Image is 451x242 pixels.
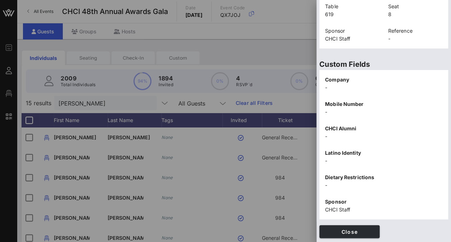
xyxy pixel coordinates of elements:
p: Seat [388,3,443,10]
p: CHCI Staff [325,35,380,43]
p: 8 [388,10,443,18]
p: Company [325,76,442,84]
p: Dietary Restrictions [325,173,442,181]
button: Close [319,225,380,238]
span: Close [325,229,374,235]
p: - [325,84,442,92]
p: Latino Identity [325,149,442,157]
p: Custom Fields [319,59,448,70]
p: CHCI Alumni [325,125,442,132]
p: CHCI Staff [325,206,442,214]
p: 619 [325,10,380,18]
p: Reference [388,27,443,35]
p: - [388,35,443,43]
p: Mobile Number [325,100,442,108]
p: - [325,108,442,116]
p: Table [325,3,380,10]
p: Sponsor [325,27,380,35]
p: Sponsor [325,198,442,206]
p: - [325,157,442,165]
p: - [325,181,442,189]
p: - [325,132,442,140]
